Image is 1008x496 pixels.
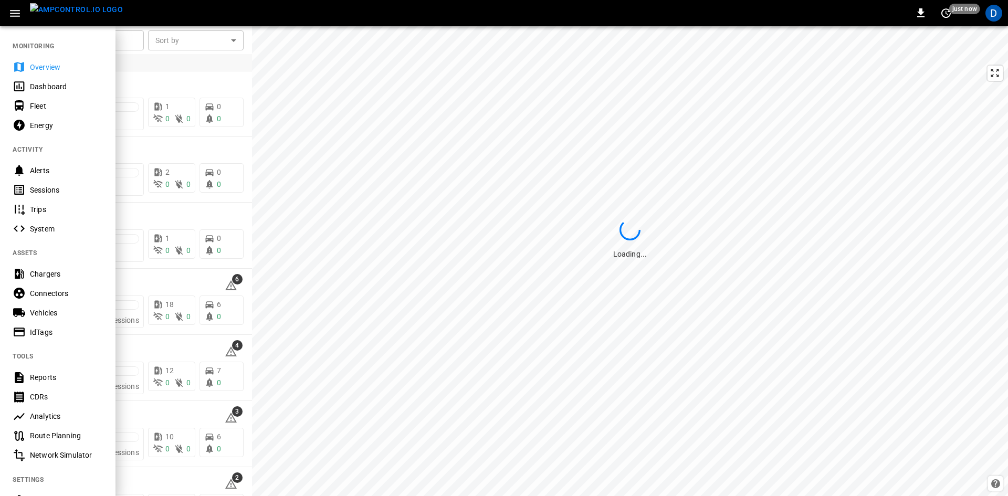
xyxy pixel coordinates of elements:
[985,5,1002,22] div: profile-icon
[30,392,103,402] div: CDRs
[30,81,103,92] div: Dashboard
[30,101,103,111] div: Fleet
[30,269,103,279] div: Chargers
[30,430,103,441] div: Route Planning
[30,288,103,299] div: Connectors
[30,185,103,195] div: Sessions
[30,165,103,176] div: Alerts
[30,450,103,460] div: Network Simulator
[30,308,103,318] div: Vehicles
[30,327,103,337] div: IdTags
[30,62,103,72] div: Overview
[30,224,103,234] div: System
[30,411,103,421] div: Analytics
[30,204,103,215] div: Trips
[30,120,103,131] div: Energy
[949,4,980,14] span: just now
[938,5,954,22] button: set refresh interval
[30,372,103,383] div: Reports
[30,3,123,16] img: ampcontrol.io logo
